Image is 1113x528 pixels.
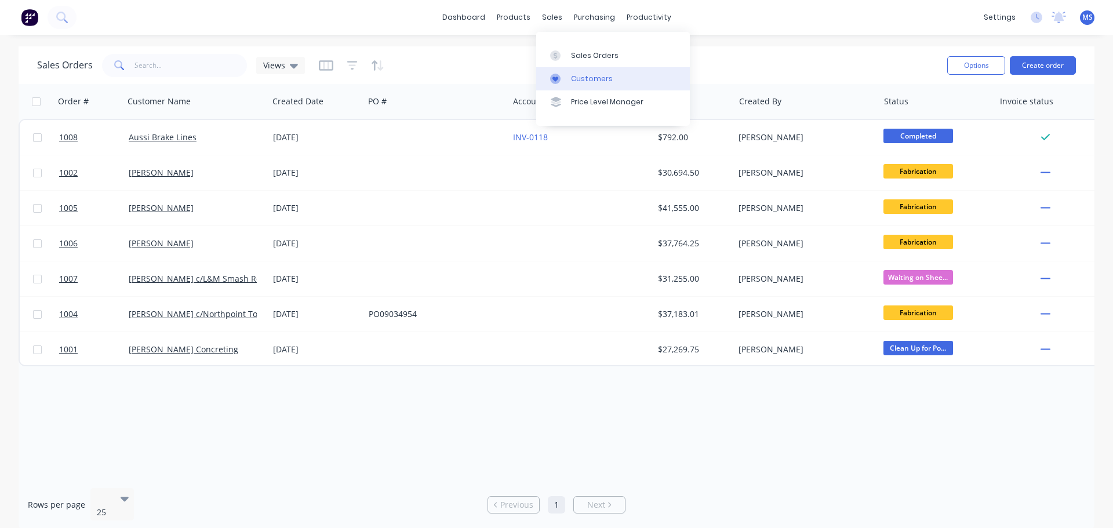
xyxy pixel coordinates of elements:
div: [PERSON_NAME] [739,132,867,143]
a: Price Level Manager [536,90,690,114]
div: Created By [739,96,781,107]
a: 1008 [59,120,129,155]
a: 1007 [59,261,129,296]
span: Previous [500,499,533,511]
div: Price Level Manager [571,97,643,107]
div: [DATE] [273,167,359,179]
div: $41,555.00 [658,202,726,214]
a: 1002 [59,155,129,190]
span: Rows per page [28,499,85,511]
div: $792.00 [658,132,726,143]
a: Sales Orders [536,43,690,67]
div: [DATE] [273,238,359,249]
div: products [491,9,536,26]
div: settings [978,9,1021,26]
div: productivity [621,9,677,26]
a: 1005 [59,191,129,225]
a: [PERSON_NAME] c/L&M Smash Repairs [129,273,281,284]
button: Create order [1010,56,1076,75]
div: Customer Name [128,96,191,107]
a: Page 1 is your current page [548,496,565,514]
span: 1006 [59,238,78,249]
a: Previous page [488,499,539,511]
div: Status [884,96,908,107]
div: $37,183.01 [658,308,726,320]
span: 1002 [59,167,78,179]
a: [PERSON_NAME] [129,167,194,178]
div: $31,255.00 [658,273,726,285]
span: Clean Up for Po... [883,341,953,355]
span: 1007 [59,273,78,285]
div: PO09034954 [369,308,497,320]
button: Options [947,56,1005,75]
span: 1008 [59,132,78,143]
a: [PERSON_NAME] [129,238,194,249]
div: sales [536,9,568,26]
a: [PERSON_NAME] Concreting [129,344,238,355]
div: [DATE] [273,132,359,143]
div: purchasing [568,9,621,26]
div: [PERSON_NAME] [739,344,867,355]
span: Fabrication [883,164,953,179]
div: [PERSON_NAME] [739,308,867,320]
div: [PERSON_NAME] [739,273,867,285]
div: [PERSON_NAME] [739,202,867,214]
div: Sales Orders [571,50,619,61]
div: 25 [97,507,111,518]
a: dashboard [437,9,491,26]
a: 1001 [59,332,129,367]
span: Fabrication [883,235,953,249]
span: Views [263,59,285,71]
span: Completed [883,129,953,143]
span: 1001 [59,344,78,355]
a: 1004 [59,297,129,332]
div: [DATE] [273,202,359,214]
div: $30,694.50 [658,167,726,179]
span: Next [587,499,605,511]
div: [DATE] [273,273,359,285]
div: Accounting Order # [513,96,590,107]
div: Invoice status [1000,96,1053,107]
input: Search... [134,54,248,77]
div: [PERSON_NAME] [739,238,867,249]
a: Customers [536,67,690,90]
a: [PERSON_NAME] [129,202,194,213]
a: Aussi Brake Lines [129,132,197,143]
div: [DATE] [273,344,359,355]
a: INV-0118 [513,132,548,143]
a: [PERSON_NAME] c/Northpoint Toyota [129,308,273,319]
div: $27,269.75 [658,344,726,355]
div: PO # [368,96,387,107]
span: 1005 [59,202,78,214]
div: [PERSON_NAME] [739,167,867,179]
a: Next page [574,499,625,511]
div: [DATE] [273,308,359,320]
span: Fabrication [883,305,953,320]
div: Created Date [272,96,323,107]
span: Waiting on Shee... [883,270,953,285]
ul: Pagination [483,496,630,514]
span: MS [1082,12,1093,23]
span: Fabrication [883,199,953,214]
div: $37,764.25 [658,238,726,249]
a: 1006 [59,226,129,261]
div: Customers [571,74,613,84]
span: 1004 [59,308,78,320]
img: Factory [21,9,38,26]
div: Order # [58,96,89,107]
h1: Sales Orders [37,60,93,71]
